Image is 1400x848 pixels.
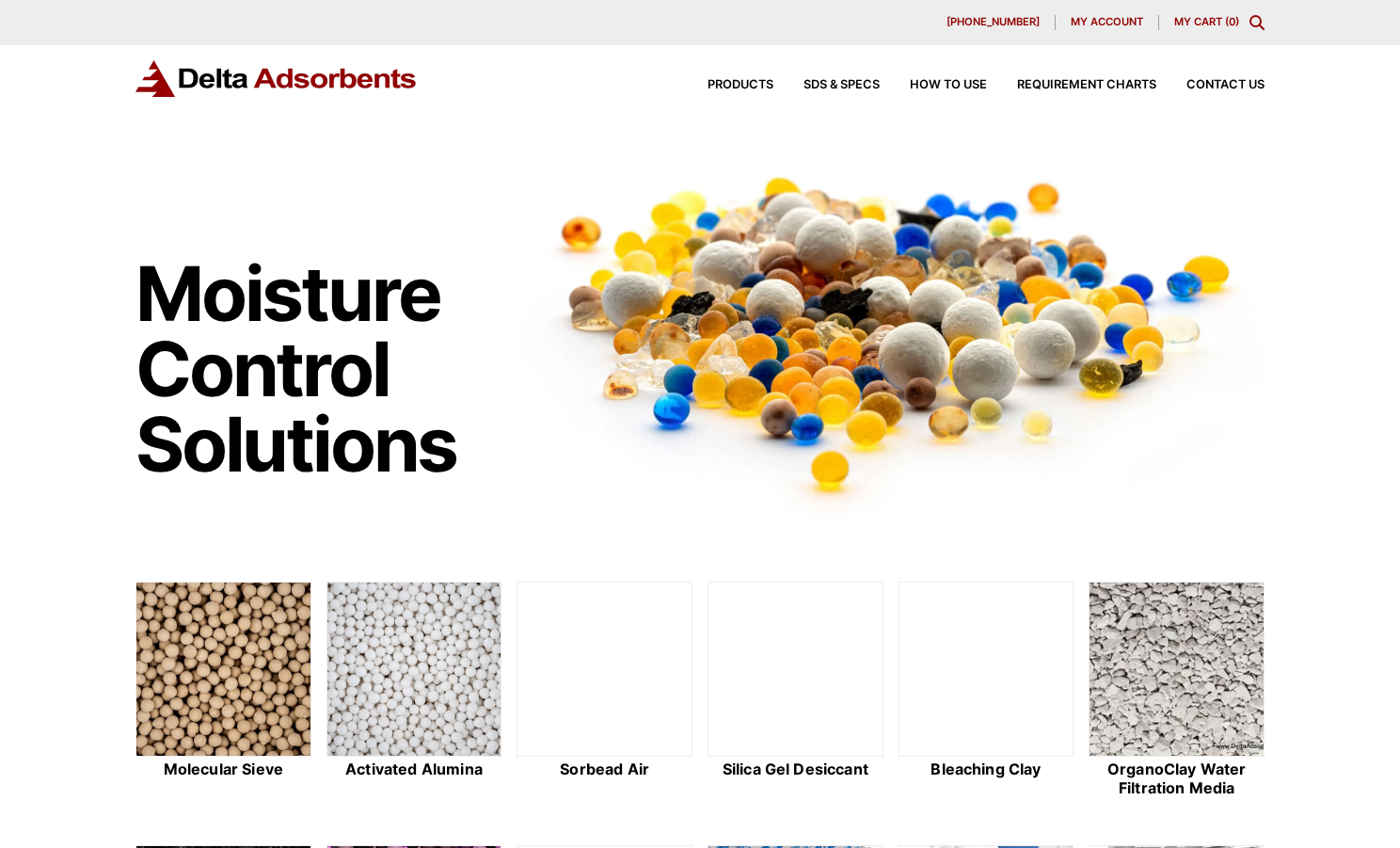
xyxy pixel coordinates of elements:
[899,760,1074,778] h2: Bleaching Clay
[517,582,692,800] a: Sorbead Air
[135,760,311,778] h2: Molecular Sieve
[1156,79,1265,91] a: Contact Us
[1017,79,1156,91] span: Requirement Charts
[1089,760,1265,796] h2: OrganoClay Water Filtration Media
[677,79,773,91] a: Products
[1174,15,1239,28] a: My Cart (0)
[708,79,773,91] span: Products
[326,582,502,800] a: Activated Alumina
[708,760,883,778] h2: Silica Gel Desiccant
[326,760,502,778] h2: Activated Alumina
[1186,79,1265,91] span: Contact Us
[135,256,499,482] h1: Moisture Control Solutions
[517,760,692,778] h2: Sorbead Air
[899,582,1074,800] a: Bleaching Clay
[910,79,987,91] span: How to Use
[517,142,1265,521] img: Image
[135,582,311,800] a: Molecular Sieve
[1071,17,1143,27] span: My account
[947,17,1040,27] span: [PHONE_NUMBER]
[880,79,987,91] a: How to Use
[1089,582,1265,800] a: OrganoClay Water Filtration Media
[135,60,418,97] img: Delta Adsorbents
[987,79,1156,91] a: Requirement Charts
[803,79,880,91] span: SDS & SPECS
[708,582,883,800] a: Silica Gel Desiccant
[931,15,1056,30] a: [PHONE_NUMBER]
[773,79,880,91] a: SDS & SPECS
[1249,15,1265,30] div: Toggle Modal Content
[1229,15,1235,28] span: 0
[1056,15,1159,30] a: My account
